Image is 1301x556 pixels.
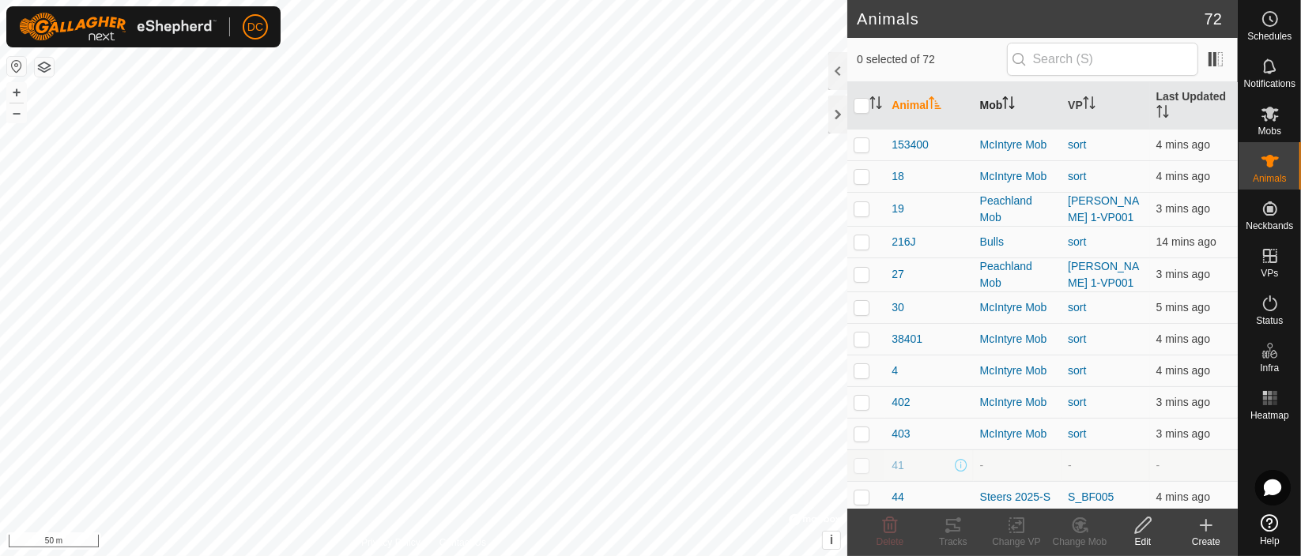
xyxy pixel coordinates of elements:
a: sort [1068,301,1086,314]
span: i [830,533,833,547]
th: Mob [974,82,1062,130]
div: Change VP [985,535,1048,549]
a: sort [1068,235,1086,248]
a: sort [1068,396,1086,408]
span: - [1156,459,1160,471]
span: 30 [892,299,904,316]
img: Gallagher Logo [19,13,217,41]
button: Map Layers [35,58,54,77]
a: sort [1068,170,1086,182]
span: 0 selected of 72 [857,51,1006,68]
a: [PERSON_NAME] 1-VP001 [1068,194,1139,224]
div: Bulls [980,234,1055,250]
span: Schedules [1247,32,1292,41]
a: sort [1068,332,1086,345]
span: 27 [892,266,904,283]
app-display-virtual-paddock-transition: - [1068,459,1072,471]
span: 403 [892,426,910,442]
div: Change Mob [1048,535,1111,549]
span: Help [1260,536,1280,546]
button: – [7,103,26,122]
div: McIntyre Mob [980,331,1055,347]
p-sorticon: Activate to sort [1002,99,1015,111]
input: Search (S) [1007,43,1198,76]
p-sorticon: Activate to sort [1156,107,1169,120]
span: 17 Aug 2025, 4:55 pm [1156,364,1210,377]
span: 17 Aug 2025, 4:54 pm [1156,490,1210,503]
div: McIntyre Mob [980,137,1055,153]
div: McIntyre Mob [980,426,1055,442]
th: Animal [885,82,973,130]
a: sort [1068,427,1086,440]
a: Help [1239,508,1301,552]
div: Peachland Mob [980,193,1055,226]
span: 44 [892,489,904,505]
span: 17 Aug 2025, 4:55 pm [1156,396,1210,408]
div: McIntyre Mob [980,299,1055,316]
a: S_BF005 [1068,490,1114,503]
h2: Animals [857,9,1205,28]
div: Edit [1111,535,1175,549]
a: sort [1068,364,1086,377]
span: Delete [877,536,904,547]
span: 17 Aug 2025, 4:53 pm [1156,301,1210,314]
th: VP [1062,82,1149,130]
div: Create [1175,535,1238,549]
span: 41 [892,457,904,474]
span: 17 Aug 2025, 4:55 pm [1156,202,1210,215]
div: - [980,457,1055,474]
span: 18 [892,168,904,185]
span: 19 [892,201,904,217]
div: McIntyre Mob [980,394,1055,411]
a: [PERSON_NAME] 1-VP001 [1068,260,1139,289]
th: Last Updated [1150,82,1238,130]
span: 17 Aug 2025, 4:55 pm [1156,138,1210,151]
span: Neckbands [1246,221,1293,231]
span: 38401 [892,331,922,347]
div: Tracks [922,535,985,549]
span: VPs [1261,269,1278,278]
div: Steers 2025-S [980,489,1055,505]
span: DC [247,19,263,36]
button: + [7,83,26,102]
p-sorticon: Activate to sort [869,99,882,111]
span: Animals [1253,174,1287,183]
span: 402 [892,394,910,411]
span: 4 [892,363,898,379]
p-sorticon: Activate to sort [929,99,941,111]
span: 17 Aug 2025, 4:55 pm [1156,332,1210,345]
div: Peachland Mob [980,258,1055,291]
span: Heatmap [1250,411,1289,420]
div: McIntyre Mob [980,168,1055,185]
span: 17 Aug 2025, 4:55 pm [1156,268,1210,280]
button: Reset Map [7,57,26,76]
span: 72 [1205,7,1222,31]
p-sorticon: Activate to sort [1083,99,1095,111]
span: Status [1256,316,1283,325]
span: 17 Aug 2025, 4:55 pm [1156,170,1210,182]
a: Privacy Policy [361,535,420,550]
a: Contact Us [439,535,486,550]
span: 17 Aug 2025, 4:45 pm [1156,235,1216,248]
span: 153400 [892,137,929,153]
button: i [823,532,840,549]
span: Notifications [1244,79,1295,88]
a: sort [1068,138,1086,151]
span: 216J [892,234,915,250]
span: 17 Aug 2025, 4:55 pm [1156,427,1210,440]
div: McIntyre Mob [980,363,1055,379]
span: Mobs [1258,126,1281,136]
span: Infra [1260,363,1279,373]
